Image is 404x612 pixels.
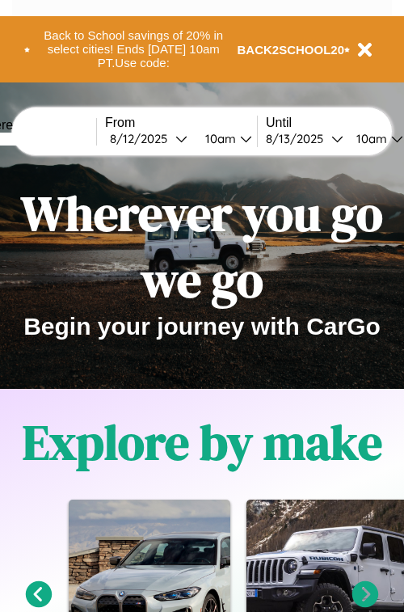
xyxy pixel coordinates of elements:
div: 10am [197,131,240,146]
button: 8/12/2025 [105,130,192,147]
div: 8 / 13 / 2025 [266,131,331,146]
button: Back to School savings of 20% in select cities! Ends [DATE] 10am PT.Use code: [30,24,238,74]
h1: Explore by make [23,409,382,475]
label: From [105,116,257,130]
div: 10am [348,131,391,146]
b: BACK2SCHOOL20 [238,43,345,57]
div: 8 / 12 / 2025 [110,131,175,146]
button: 10am [192,130,257,147]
